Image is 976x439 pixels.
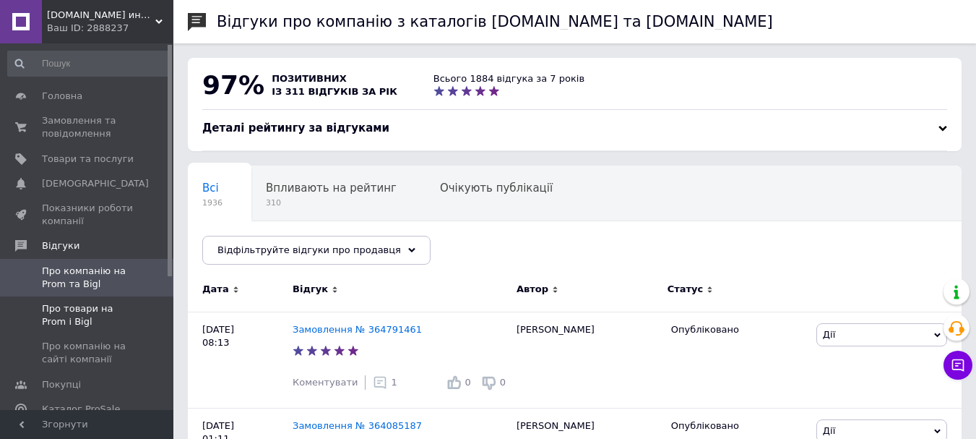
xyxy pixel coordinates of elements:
a: Замовлення № 364791461 [293,324,422,335]
span: Всі [202,182,219,195]
span: Коментувати [293,377,358,388]
span: Відгук [293,283,328,296]
span: Instrumentos.in.ua интернет-магазин [47,9,155,22]
div: Всього 1884 відгука за 7 років [433,72,584,85]
span: Про компанію на сайті компанії [42,340,134,366]
a: Замовлення № 364085187 [293,420,422,431]
div: 1 [373,375,397,390]
button: Чат з покупцем [943,351,972,380]
span: Автор [517,283,548,296]
span: Каталог ProSale [42,403,120,416]
span: Дата [202,283,229,296]
span: 0 [500,377,506,388]
span: Деталі рейтингу за відгуками [202,122,389,135]
input: Пошук [7,51,170,77]
span: Відгуки [42,239,79,252]
span: Головна [42,90,82,103]
span: позитивних [272,73,347,84]
span: Очікують публікації [440,182,553,195]
span: 97% [202,70,264,100]
span: із 311 відгуків за рік [272,86,397,97]
span: Покупці [42,378,81,391]
span: Про компанію на Prom та Bigl [42,265,134,291]
div: Ваш ID: 2888237 [47,22,173,35]
h1: Відгуки про компанію з каталогів [DOMAIN_NAME] та [DOMAIN_NAME] [217,13,773,30]
span: 1936 [202,197,223,208]
div: [PERSON_NAME] [509,312,664,408]
span: Опубліковані без комен... [202,236,349,250]
span: Товари та послуги [42,153,134,166]
div: Опубліковані без коментаря [188,221,378,276]
span: Впливають на рейтинг [266,182,397,195]
span: Показники роботи компанії [42,202,134,228]
div: Коментувати [293,376,358,389]
span: Відфільтруйте відгуки про продавця [217,244,401,255]
span: 310 [266,197,397,208]
div: Деталі рейтингу за відгуками [202,121,947,136]
span: Дії [823,329,835,340]
span: Замовлення та повідомлення [42,114,134,140]
span: [DEMOGRAPHIC_DATA] [42,177,149,190]
div: Опубліковано [671,419,806,432]
div: Опубліковано [671,323,806,336]
span: Про товари на Prom і Bigl [42,302,134,328]
div: [DATE] 08:13 [188,312,293,408]
span: Дії [823,425,835,436]
span: 1 [391,377,397,388]
span: Статус [668,283,704,296]
span: 0 [465,377,470,388]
